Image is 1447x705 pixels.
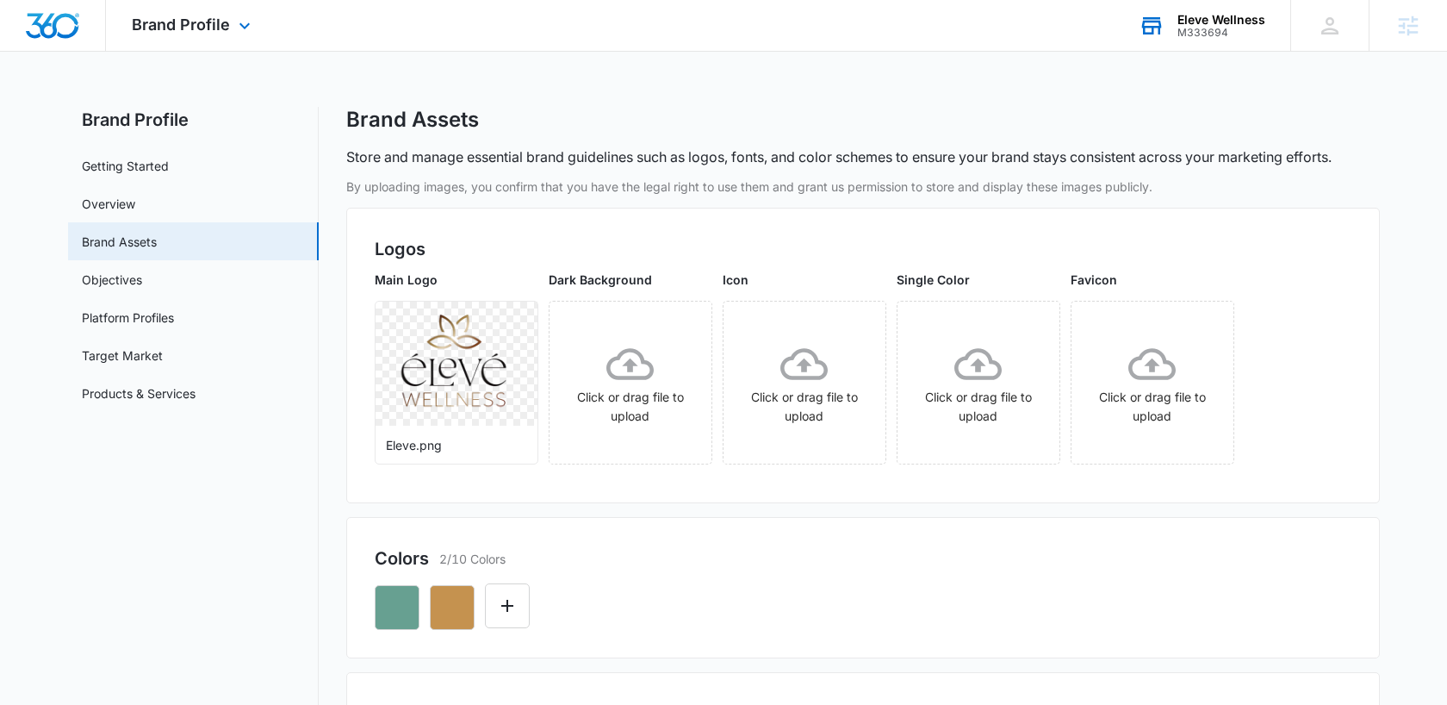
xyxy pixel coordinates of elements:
[82,157,169,175] a: Getting Started
[897,302,1059,464] span: Click or drag file to upload
[82,233,157,251] a: Brand Assets
[82,384,196,402] a: Products & Services
[723,271,886,289] p: Icon
[386,436,527,454] p: Eleve.png
[346,107,479,133] h1: Brand Assets
[897,340,1059,426] div: Click or drag file to upload
[897,271,1060,289] p: Single Color
[485,583,530,628] button: Edit Color
[82,271,142,289] a: Objectives
[375,271,538,289] p: Main Logo
[550,340,711,426] div: Click or drag file to upload
[1071,340,1233,426] div: Click or drag file to upload
[395,303,517,425] img: User uploaded logo
[375,236,1351,262] h2: Logos
[346,147,1332,167] p: Store and manage essential brand guidelines such as logos, fonts, and color schemes to ensure you...
[132,16,230,34] span: Brand Profile
[723,302,885,464] span: Click or drag file to upload
[550,302,711,464] span: Click or drag file to upload
[346,178,1380,196] p: By uploading images, you confirm that you have the legal right to use them and grant us permissio...
[1177,27,1265,39] div: account id
[82,346,163,365] a: Target Market
[1177,13,1265,27] div: account name
[1071,271,1234,289] p: Favicon
[1071,302,1233,464] span: Click or drag file to upload
[68,107,319,133] h2: Brand Profile
[439,550,506,568] p: 2/10 Colors
[723,340,885,426] div: Click or drag file to upload
[82,309,174,327] a: Platform Profiles
[82,195,135,213] a: Overview
[375,546,429,571] h2: Colors
[549,271,712,289] p: Dark Background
